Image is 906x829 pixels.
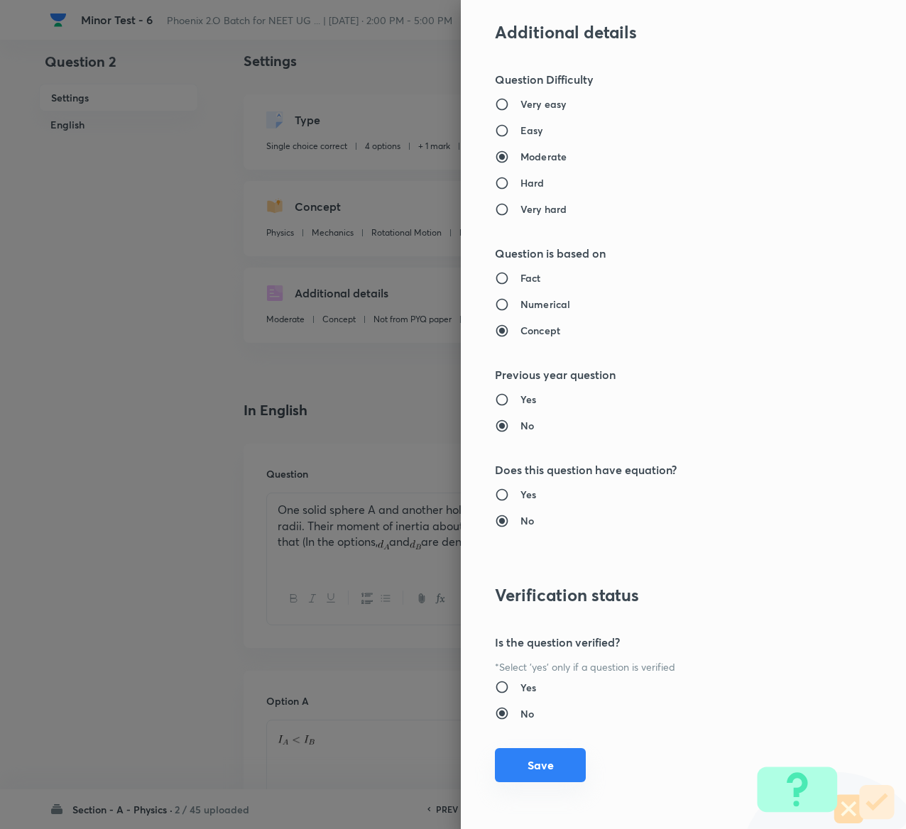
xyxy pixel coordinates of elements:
h5: Previous year question [495,366,824,383]
h6: Yes [520,392,536,407]
h3: Verification status [495,585,824,605]
h5: Question Difficulty [495,71,824,88]
p: *Select 'yes' only if a question is verified [495,659,824,674]
h6: Hard [520,175,545,190]
h6: Very easy [520,97,566,111]
h6: No [520,513,534,528]
h6: No [520,418,534,433]
h6: Very hard [520,202,567,216]
button: Save [495,748,586,782]
h6: Yes [520,680,536,695]
h6: Concept [520,323,560,338]
h5: Is the question verified? [495,634,824,651]
h5: Does this question have equation? [495,461,824,478]
h6: No [520,706,534,721]
h6: Yes [520,487,536,502]
h3: Additional details [495,22,824,43]
h6: Moderate [520,149,567,164]
h5: Question is based on [495,245,824,262]
h6: Easy [520,123,543,138]
h6: Numerical [520,297,570,312]
h6: Fact [520,270,541,285]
